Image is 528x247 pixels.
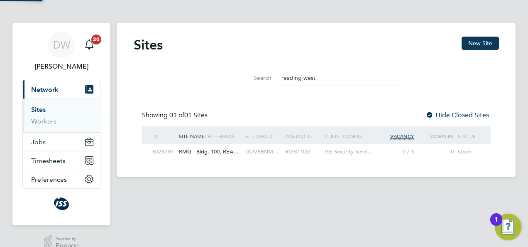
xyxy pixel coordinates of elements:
img: issfs-logo-retina.png [54,197,69,210]
span: 20 [91,35,101,44]
div: Site Name [177,126,243,146]
button: Timesheets [23,151,100,170]
div: Postcode [283,126,323,146]
div: 0 [416,144,456,160]
span: Jobs [31,138,46,146]
span: GOVERNM… [245,148,279,155]
div: Status [456,126,482,146]
a: Go to home page [22,197,100,210]
button: Jobs [23,133,100,151]
div: Client Config [323,126,376,146]
div: RG30 1DZ [283,144,323,160]
h2: Sites [134,37,163,53]
a: DW[PERSON_NAME] [22,32,100,72]
div: S023739 [150,144,177,160]
button: New Site [462,37,499,50]
input: Site name, group, address or client config [277,70,398,86]
a: Workers [31,117,56,125]
label: Hide Closed Sites [425,111,489,119]
span: Powered by [56,235,79,242]
div: Open [456,144,482,160]
div: Showing [142,111,209,120]
div: Workers [416,126,456,146]
a: Sites [31,106,46,114]
span: ISS Security Servi… [325,148,373,155]
span: / Reference [205,133,235,139]
div: Site Group [243,126,283,146]
span: 01 Sites [169,111,208,119]
button: Open Resource Center, 1 new notification [495,214,521,240]
span: 01 of [169,111,184,119]
div: Network [23,99,100,132]
nav: Main navigation [12,23,110,225]
a: 20 [81,32,98,58]
span: DW [53,40,70,50]
div: 1 [494,220,498,230]
button: Preferences [23,170,100,188]
label: Search [234,74,271,82]
span: Timesheets [31,157,66,165]
span: Duncan Wheelhouse [22,62,100,72]
a: S023739RMG - Bldg. 100, REA… GOVERNM…RG30 1DZISS Security Servi…0 / 30Open [150,144,482,151]
button: Network [23,80,100,99]
div: 0 / 3 [376,144,416,160]
span: Vacancy [390,133,414,140]
span: RMG - Bldg. 100, REA… [179,148,239,155]
div: ID [150,126,177,146]
span: Preferences [31,175,67,183]
span: Network [31,86,59,94]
